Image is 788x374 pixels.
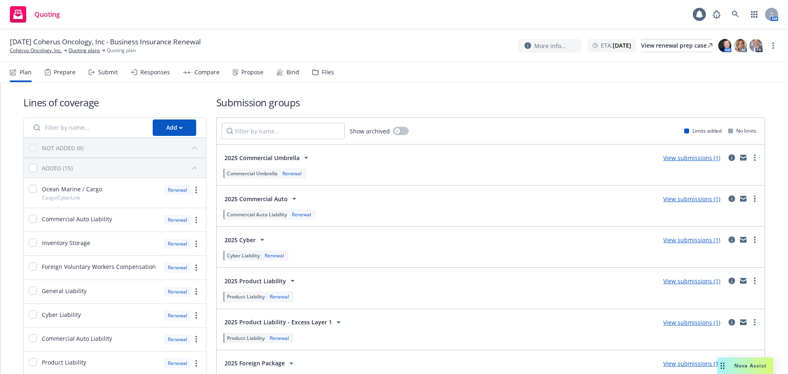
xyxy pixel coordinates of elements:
[164,310,191,321] div: Renewal
[42,334,112,343] span: Commercial Auto Liability
[153,119,196,136] button: Add
[268,335,291,342] div: Renewal
[222,190,302,207] button: 2025 Commercial Auto
[286,69,299,76] div: Bind
[42,141,201,154] button: NOT ADDED (0)
[42,194,80,201] span: Cargo/CyberLink
[224,277,286,285] span: 2025 Product Liability
[20,69,32,76] div: Plan
[768,41,778,50] a: more
[708,6,725,23] a: Report a Bug
[164,215,191,225] div: Renewal
[42,161,201,174] button: ADDED (15)
[191,185,201,195] a: more
[164,358,191,368] div: Renewal
[728,127,756,134] div: No limits
[42,215,112,223] span: Commercial Auto Liability
[166,120,183,135] div: Add
[191,239,201,249] a: more
[222,123,345,139] input: Filter by name...
[350,127,390,135] span: Show archived
[224,318,332,326] span: 2025 Product Liability - Excess Layer 1
[224,359,285,367] span: 2025 Foreign Package
[222,232,270,248] button: 2025 Cyber
[750,194,760,204] a: more
[750,276,760,286] a: more
[195,69,220,76] div: Compare
[191,358,201,368] a: more
[42,144,83,152] div: NOT ADDED (0)
[749,39,763,52] img: photo
[717,358,773,374] button: Nova Assist
[663,154,720,162] a: View submissions (1)
[738,194,748,204] a: mail
[738,276,748,286] a: mail
[518,39,581,53] button: More info...
[222,355,299,372] button: 2025 Foreign Package
[42,262,156,271] span: Foreign Voluntary Workers Compensation
[224,154,300,162] span: 2025 Commercial Umbrella
[734,362,767,369] span: Nova Assist
[281,170,303,177] div: Renewal
[54,69,76,76] div: Prepare
[734,39,747,52] img: photo
[42,310,81,319] span: Cyber Liability
[34,11,60,18] span: Quoting
[222,149,314,166] button: 2025 Commercial Umbrella
[613,41,631,49] strong: [DATE]
[107,47,136,54] span: Quoting plan
[534,41,566,50] span: More info...
[727,6,744,23] a: Search
[164,287,191,297] div: Renewal
[227,211,287,218] span: Commercial Auto Liability
[727,194,737,204] a: circleInformation
[663,236,720,244] a: View submissions (1)
[601,41,631,50] span: ETA :
[738,235,748,245] a: mail
[738,153,748,163] a: mail
[663,195,720,203] a: View submissions (1)
[663,319,720,326] a: View submissions (1)
[227,170,277,177] span: Commercial Umbrella
[164,185,191,195] div: Renewal
[227,252,260,259] span: Cyber Liability
[7,3,63,26] a: Quoting
[23,96,206,109] h1: Lines of coverage
[224,195,288,203] span: 2025 Commercial Auto
[663,277,720,285] a: View submissions (1)
[191,263,201,273] a: more
[42,164,73,172] div: ADDED (15)
[164,262,191,273] div: Renewal
[263,252,286,259] div: Renewal
[164,334,191,344] div: Renewal
[750,153,760,163] a: more
[227,293,265,300] span: Product Liability
[727,317,737,327] a: circleInformation
[750,235,760,245] a: more
[290,211,313,218] div: Renewal
[663,360,720,367] a: View submissions (1)
[164,239,191,249] div: Renewal
[29,119,148,136] input: Filter by name...
[322,69,334,76] div: Files
[222,273,300,289] button: 2025 Product Liability
[641,39,712,52] a: View renewal prep case
[98,69,118,76] div: Submit
[42,185,102,193] span: Ocean Marine / Cargo
[727,276,737,286] a: circleInformation
[717,358,728,374] div: Drag to move
[684,127,722,134] div: Limits added
[42,287,87,295] span: General Liability
[727,235,737,245] a: circleInformation
[191,215,201,225] a: more
[140,69,170,76] div: Responses
[10,37,201,47] span: [DATE] Coherus Oncology, Inc - Business Insurance Renewal
[191,334,201,344] a: more
[10,47,62,54] a: Coherus Oncology, Inc.
[227,335,265,342] span: Product Liability
[191,310,201,320] a: more
[727,153,737,163] a: circleInformation
[42,358,86,367] span: Product Liability
[216,96,765,109] h1: Submission groups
